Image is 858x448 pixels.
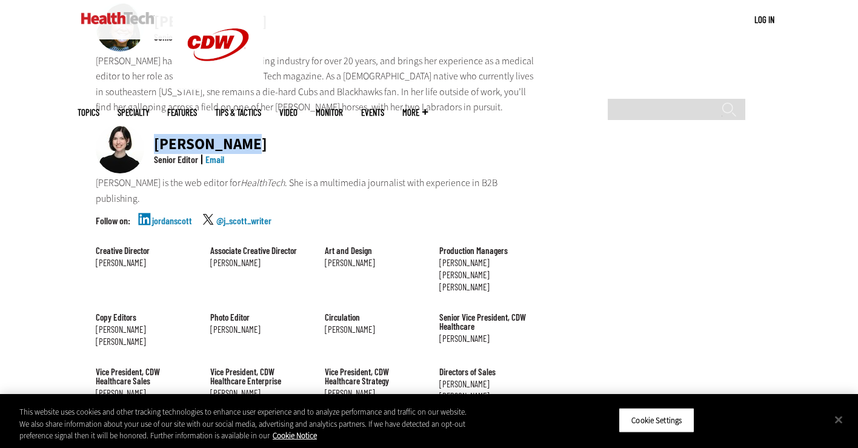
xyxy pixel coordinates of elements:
[96,246,192,255] div: Creative Director
[754,13,774,26] div: User menu
[96,313,192,322] div: Copy Editors
[96,337,192,346] div: [PERSON_NAME]
[118,108,149,117] span: Specialty
[325,389,421,398] div: [PERSON_NAME]
[96,389,192,398] div: [PERSON_NAME]
[78,108,99,117] span: Topics
[205,153,224,165] a: Email
[167,108,197,117] a: Features
[215,108,261,117] a: Tips & Tactics
[96,258,192,267] div: [PERSON_NAME]
[154,155,198,164] div: Senior Editor
[439,313,536,331] div: Senior Vice President, CDW Healthcare
[210,313,307,322] div: Photo Editor
[216,216,271,246] a: @j_scott_writer
[439,392,536,401] div: [PERSON_NAME]
[619,407,694,433] button: Cookie Settings
[439,283,536,292] div: [PERSON_NAME]
[19,406,472,442] div: This website uses cookies and other tracking technologies to enhance user experience and to analy...
[439,246,536,255] div: Production Managers
[210,325,307,334] div: [PERSON_NAME]
[439,334,536,343] div: [PERSON_NAME]
[96,125,144,173] img: Jordan Scott
[361,108,384,117] a: Events
[273,430,317,441] a: More information about your privacy
[210,246,307,255] div: Associate Creative Director
[241,176,285,189] em: HealthTech
[325,367,421,386] div: Vice President, CDW Healthcare Strategy
[325,258,421,267] div: [PERSON_NAME]
[96,175,536,206] p: [PERSON_NAME] is the web editor for . She is a multimedia journalist with experience in B2B publi...
[279,108,298,117] a: Video
[96,325,192,334] div: [PERSON_NAME]
[210,258,307,267] div: [PERSON_NAME]
[402,108,428,117] span: More
[154,136,267,152] div: [PERSON_NAME]
[325,313,421,322] div: Circulation
[316,108,343,117] a: MonITor
[439,258,536,267] div: [PERSON_NAME]
[325,246,421,255] div: Art and Design
[754,14,774,25] a: Log in
[439,270,536,279] div: [PERSON_NAME]
[325,325,421,334] div: [PERSON_NAME]
[96,367,192,386] div: Vice President, CDW Healthcare Sales
[439,367,536,376] div: Directors of Sales
[210,389,307,398] div: [PERSON_NAME]
[152,216,192,246] a: jordanscott
[825,406,852,433] button: Close
[210,367,307,386] div: Vice President, CDW Healthcare Enterprise
[81,12,155,24] img: Home
[173,80,264,93] a: CDW
[439,379,536,389] div: [PERSON_NAME]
